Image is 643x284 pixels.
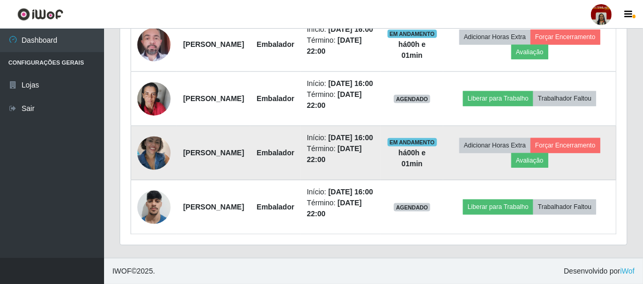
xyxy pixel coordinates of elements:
[328,188,373,196] time: [DATE] 16:00
[137,131,171,175] img: 1750528550016.jpeg
[307,187,375,197] li: Início:
[183,94,244,103] strong: [PERSON_NAME]
[307,197,375,219] li: Término:
[256,94,294,103] strong: Embalador
[459,138,531,153] button: Adicionar Horas Extra
[388,30,437,38] span: EM ANDAMENTO
[511,153,548,168] button: Avaliação
[183,40,244,48] strong: [PERSON_NAME]
[137,185,171,229] img: 1755788911254.jpeg
[328,133,373,142] time: [DATE] 16:00
[307,132,375,143] li: Início:
[137,22,171,67] img: 1718556919128.jpeg
[620,267,635,275] a: iWof
[307,35,375,57] li: Término:
[256,149,294,157] strong: Embalador
[394,203,430,212] span: AGENDADO
[137,77,171,121] img: 1734191984880.jpeg
[564,266,635,277] span: Desenvolvido por
[463,91,533,106] button: Liberar para Trabalho
[328,25,373,33] time: [DATE] 16:00
[398,149,426,168] strong: há 00 h e 01 min
[531,138,600,153] button: Forçar Encerramento
[307,143,375,165] li: Término:
[112,267,132,275] span: IWOF
[307,24,375,35] li: Início:
[17,8,63,21] img: CoreUI Logo
[328,79,373,88] time: [DATE] 16:00
[183,149,244,157] strong: [PERSON_NAME]
[183,203,244,211] strong: [PERSON_NAME]
[307,89,375,111] li: Término:
[256,40,294,48] strong: Embalador
[533,91,596,106] button: Trabalhador Faltou
[398,40,426,59] strong: há 00 h e 01 min
[388,138,437,146] span: EM ANDAMENTO
[394,95,430,103] span: AGENDADO
[459,30,531,44] button: Adicionar Horas Extra
[256,203,294,211] strong: Embalador
[307,78,375,89] li: Início:
[112,266,155,277] span: © 2025 .
[511,45,548,59] button: Avaliação
[531,30,600,44] button: Forçar Encerramento
[533,200,596,214] button: Trabalhador Faltou
[463,200,533,214] button: Liberar para Trabalho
